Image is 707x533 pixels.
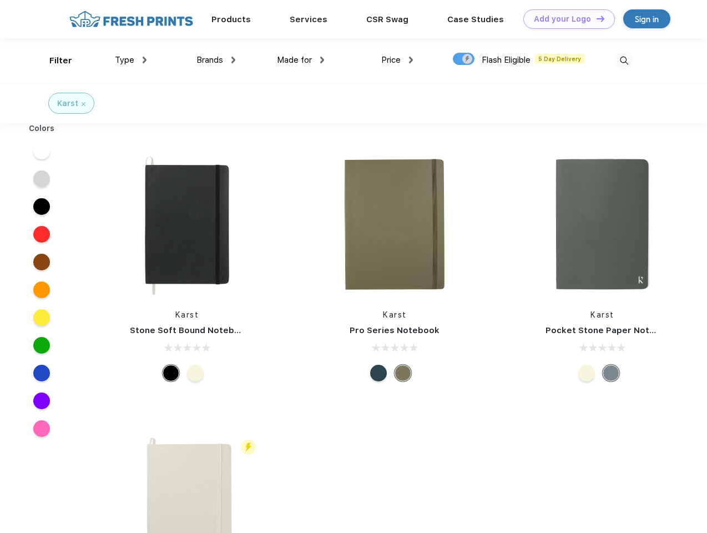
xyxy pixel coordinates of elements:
span: Made for [277,55,312,65]
a: Pro Series Notebook [350,325,440,335]
div: Beige [578,365,595,381]
div: Olive [395,365,411,381]
a: Services [290,14,327,24]
span: 5 Day Delivery [535,54,584,64]
img: DT [597,16,604,22]
div: Colors [21,123,63,134]
a: CSR Swag [366,14,408,24]
span: Flash Eligible [482,55,531,65]
img: fo%20logo%202.webp [66,9,196,29]
img: func=resize&h=266 [321,150,468,298]
a: Products [211,14,251,24]
div: Add your Logo [534,14,591,24]
img: func=resize&h=266 [113,150,261,298]
div: Karst [57,98,78,109]
div: Black [163,365,179,381]
img: dropdown.png [409,57,413,63]
img: desktop_search.svg [615,52,633,70]
a: Pocket Stone Paper Notebook [546,325,676,335]
img: dropdown.png [320,57,324,63]
a: Karst [383,310,407,319]
div: Beige [187,365,204,381]
span: Price [381,55,401,65]
div: Filter [49,54,72,67]
img: flash_active_toggle.svg [241,440,256,455]
img: func=resize&h=266 [529,150,676,298]
div: Sign in [635,13,659,26]
img: filter_cancel.svg [82,102,85,106]
a: Stone Soft Bound Notebook [130,325,250,335]
div: Gray [603,365,619,381]
div: Navy [370,365,387,381]
a: Karst [590,310,614,319]
span: Type [115,55,134,65]
a: Sign in [623,9,670,28]
a: Karst [175,310,199,319]
span: Brands [196,55,223,65]
img: dropdown.png [231,57,235,63]
img: dropdown.png [143,57,147,63]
